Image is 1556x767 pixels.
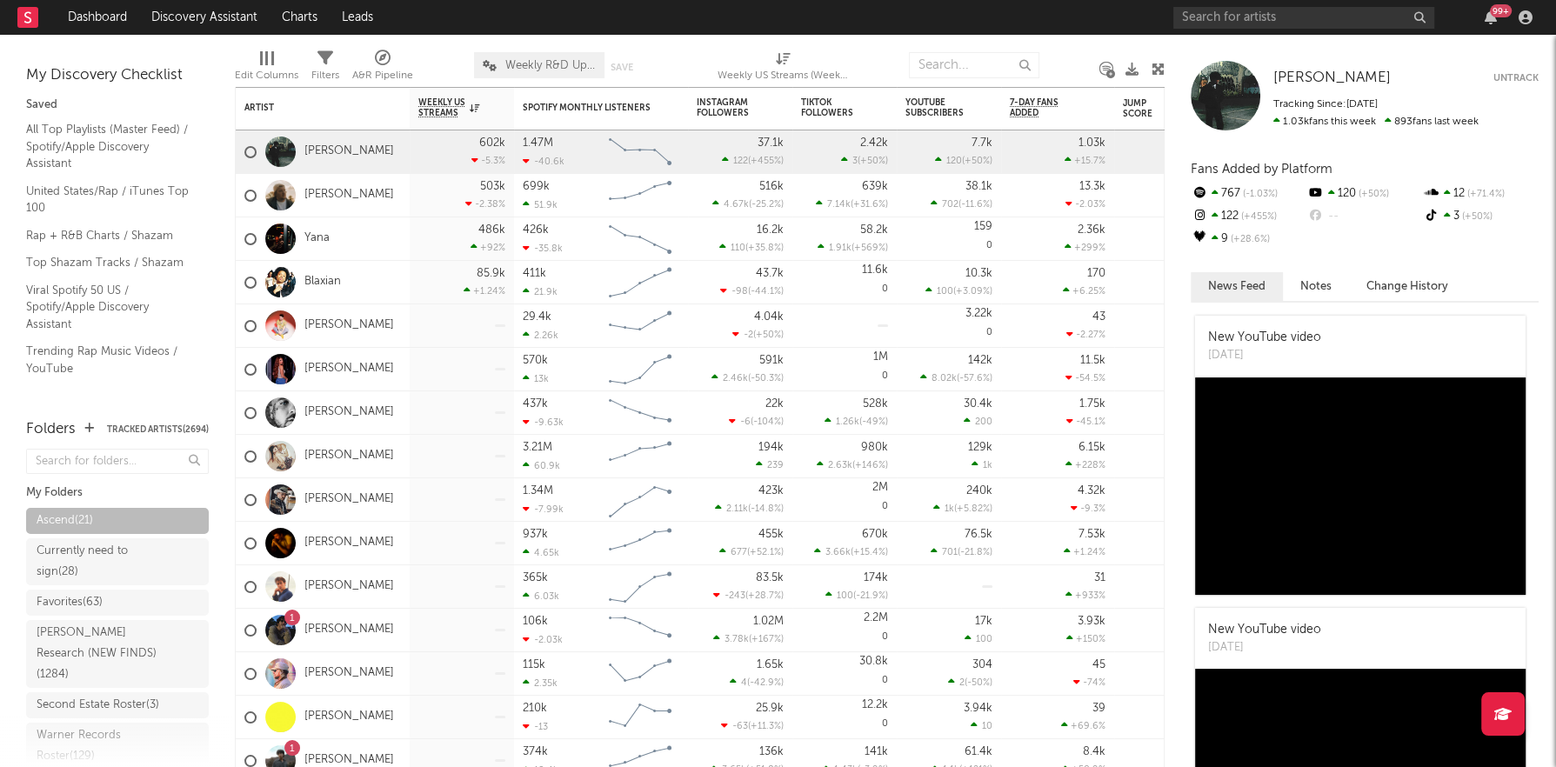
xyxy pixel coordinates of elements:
div: 670k [862,529,888,540]
div: -9.63k [523,417,564,428]
div: 83.5k [756,572,784,584]
svg: Chart title [601,217,679,261]
div: ( ) [818,242,888,253]
div: ( ) [719,242,784,253]
div: 11.6k [862,264,888,276]
div: 129k [968,442,992,453]
span: 2.46k [723,374,748,383]
div: ( ) [729,416,784,427]
div: A&R Pipeline [352,65,413,86]
span: 8.02k [932,374,957,383]
div: 411k [523,268,546,279]
div: 0 [801,261,888,303]
div: -35.8k [523,243,563,254]
div: A&R Pipeline [352,43,413,94]
div: 2.35k [523,677,558,689]
button: Change History [1349,272,1466,301]
div: Second Estate Roster ( 3 ) [37,695,159,716]
div: 7.53k [1079,529,1105,540]
span: -49 % [862,417,885,427]
div: 76.5k [965,529,992,540]
div: 106k [523,616,548,627]
a: Ascend(21) [26,508,209,534]
div: 43.7k [756,268,784,279]
span: -42.9 % [750,678,781,688]
div: 516k [759,181,784,192]
div: New YouTube video [1208,621,1321,639]
div: [DATE] [1208,639,1321,657]
span: 3.78k [725,635,749,644]
div: 70.5 [1123,490,1192,510]
span: -50 % [967,678,990,688]
div: 570k [523,355,548,366]
div: +15.7 % [1065,155,1105,166]
span: -25.2 % [751,200,781,210]
div: ( ) [814,546,888,557]
a: Yana [304,231,330,246]
svg: Chart title [601,174,679,217]
span: 1.03k fans this week [1273,117,1376,127]
span: -14.8 % [751,504,781,514]
div: 0 [801,348,888,390]
span: +455 % [751,157,781,166]
span: +146 % [855,461,885,470]
div: 99 + [1490,4,1512,17]
span: -6 [740,417,751,427]
div: +299 % [1065,242,1105,253]
div: 937k [523,529,548,540]
div: +228 % [1065,459,1105,470]
div: +6.25 % [1063,285,1105,297]
div: Spotify Monthly Listeners [523,103,653,113]
span: +50 % [1355,190,1388,199]
div: 426k [523,224,549,236]
div: 174k [864,572,888,584]
button: Tracked Artists(2694) [107,425,209,434]
div: 0 [801,652,888,695]
div: 0 [905,304,992,347]
span: +3.09 % [956,287,990,297]
div: 22k [765,398,784,410]
div: 639k [862,181,888,192]
span: -57.6 % [959,374,990,383]
div: Ascend ( 21 ) [37,510,93,531]
div: Folders [26,419,76,440]
div: 2M [872,482,888,493]
svg: Chart title [601,304,679,348]
svg: Chart title [601,435,679,478]
span: 1.91k [829,243,851,253]
span: 7.14k [827,200,851,210]
span: Tracking Since: [DATE] [1273,99,1378,110]
div: 4.65k [523,547,559,558]
div: 365k [523,572,548,584]
span: 4 [741,678,747,688]
span: -104 % [753,417,781,427]
div: ( ) [948,677,992,688]
span: 239 [767,461,784,470]
span: +50 % [1459,212,1493,222]
span: 893 fans last week [1273,117,1479,127]
svg: Chart title [601,565,679,609]
div: ( ) [713,633,784,644]
span: 100 [837,591,853,601]
a: [PERSON_NAME] [304,536,394,550]
div: 21.9k [523,286,558,297]
span: 702 [942,200,958,210]
div: 699k [523,181,550,192]
span: -2 [744,330,753,340]
div: 6.03k [523,590,559,602]
div: 1.65k [757,659,784,670]
a: [PERSON_NAME] [304,623,394,637]
div: 2.26k [523,330,558,341]
a: Favorites(63) [26,590,209,616]
div: 528k [863,398,888,410]
div: 58.2k [860,224,888,236]
div: Currently need to sign ( 28 ) [37,541,159,583]
a: Top Shazam Tracks / Shazam [26,253,191,272]
div: 115k [523,659,545,670]
div: 1.02M [753,616,784,627]
div: -9.3 % [1071,503,1105,514]
svg: Chart title [601,652,679,696]
div: -45.1 % [1066,416,1105,427]
button: Notes [1283,272,1349,301]
span: 1k [945,504,954,514]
